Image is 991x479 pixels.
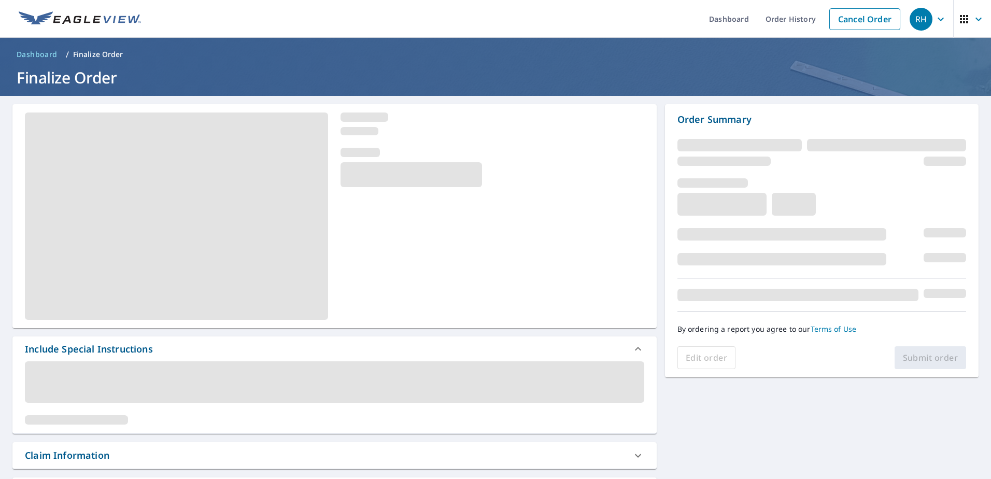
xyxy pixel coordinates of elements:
[910,8,932,31] div: RH
[677,112,966,126] p: Order Summary
[12,67,979,88] h1: Finalize Order
[677,325,966,334] p: By ordering a report you agree to our
[19,11,141,27] img: EV Logo
[12,46,62,63] a: Dashboard
[829,8,900,30] a: Cancel Order
[25,448,109,462] div: Claim Information
[12,442,657,469] div: Claim Information
[811,324,857,334] a: Terms of Use
[12,46,979,63] nav: breadcrumb
[17,49,58,60] span: Dashboard
[25,342,153,356] div: Include Special Instructions
[12,336,657,361] div: Include Special Instructions
[73,49,123,60] p: Finalize Order
[66,48,69,61] li: /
